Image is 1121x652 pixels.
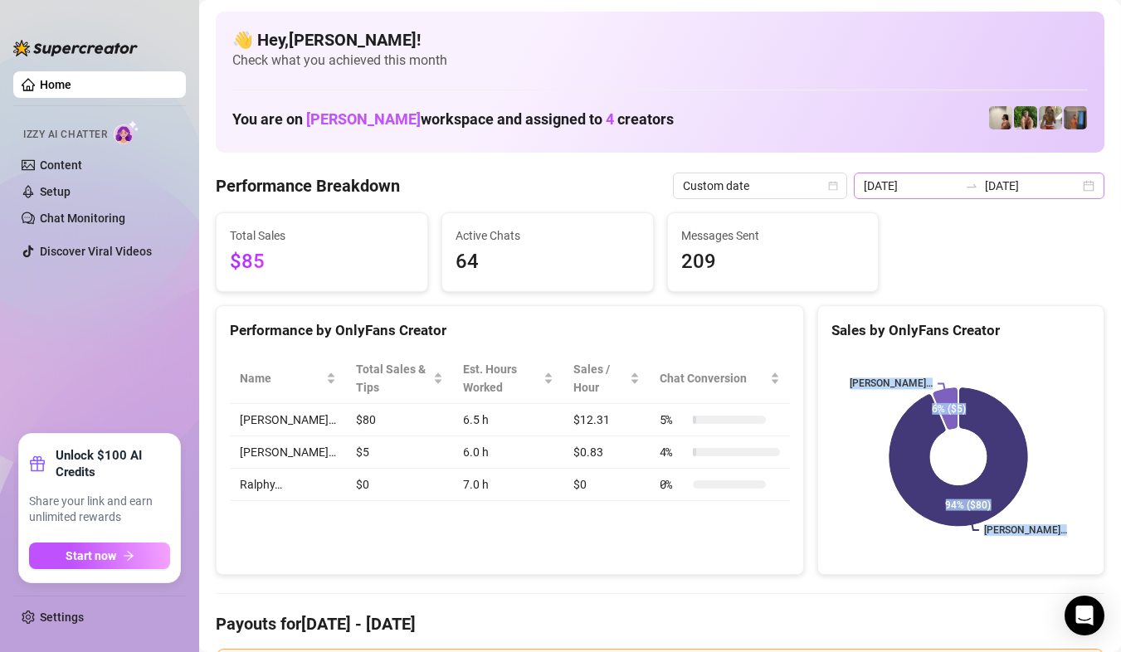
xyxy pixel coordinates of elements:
[346,436,453,469] td: $5
[216,612,1104,635] h4: Payouts for [DATE] - [DATE]
[40,78,71,91] a: Home
[346,404,453,436] td: $80
[230,353,346,404] th: Name
[29,455,46,472] span: gift
[346,469,453,501] td: $0
[660,475,686,494] span: 0 %
[40,611,84,624] a: Settings
[1064,106,1087,129] img: Wayne
[681,246,865,278] span: 209
[965,179,978,192] span: to
[240,369,323,387] span: Name
[356,360,430,397] span: Total Sales & Tips
[216,174,400,197] h4: Performance Breakdown
[123,550,134,562] span: arrow-right
[456,246,640,278] span: 64
[40,245,152,258] a: Discover Viral Videos
[660,369,767,387] span: Chat Conversion
[1039,106,1062,129] img: Nathaniel
[29,494,170,526] span: Share your link and earn unlimited rewards
[1065,596,1104,635] div: Open Intercom Messenger
[232,110,674,129] h1: You are on workspace and assigned to creators
[463,360,540,397] div: Est. Hours Worked
[230,404,346,436] td: [PERSON_NAME]…
[232,28,1088,51] h4: 👋 Hey, [PERSON_NAME] !
[1014,106,1037,129] img: Nathaniel
[563,404,650,436] td: $12.31
[230,226,414,245] span: Total Sales
[232,51,1088,70] span: Check what you achieved this month
[563,353,650,404] th: Sales / Hour
[453,404,563,436] td: 6.5 h
[230,319,790,342] div: Performance by OnlyFans Creator
[13,40,138,56] img: logo-BBDzfeDw.svg
[660,411,686,429] span: 5 %
[864,177,958,195] input: Start date
[850,378,933,390] text: [PERSON_NAME]…
[23,127,107,143] span: Izzy AI Chatter
[66,549,116,562] span: Start now
[40,185,71,198] a: Setup
[453,436,563,469] td: 6.0 h
[831,319,1090,342] div: Sales by OnlyFans Creator
[965,179,978,192] span: swap-right
[989,106,1012,129] img: Ralphy
[453,469,563,501] td: 7.0 h
[563,436,650,469] td: $0.83
[230,436,346,469] td: [PERSON_NAME]…
[984,525,1067,537] text: [PERSON_NAME]…
[681,226,865,245] span: Messages Sent
[56,447,170,480] strong: Unlock $100 AI Credits
[456,226,640,245] span: Active Chats
[230,246,414,278] span: $85
[29,543,170,569] button: Start nowarrow-right
[573,360,626,397] span: Sales / Hour
[346,353,453,404] th: Total Sales & Tips
[40,158,82,172] a: Content
[985,177,1080,195] input: End date
[606,110,614,128] span: 4
[828,181,838,191] span: calendar
[683,173,837,198] span: Custom date
[230,469,346,501] td: Ralphy…
[650,353,790,404] th: Chat Conversion
[563,469,650,501] td: $0
[40,212,125,225] a: Chat Monitoring
[660,443,686,461] span: 4 %
[306,110,421,128] span: [PERSON_NAME]
[114,120,139,144] img: AI Chatter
